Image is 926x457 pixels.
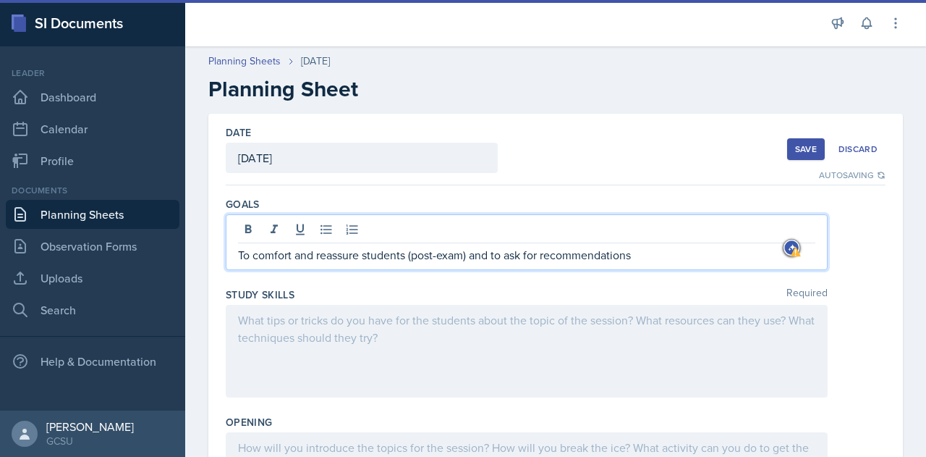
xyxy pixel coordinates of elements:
a: Observation Forms [6,232,179,261]
div: Documents [6,184,179,197]
h2: Planning Sheet [208,76,903,102]
div: [PERSON_NAME] [46,419,134,434]
a: Dashboard [6,83,179,112]
a: Planning Sheets [208,54,281,69]
div: Help & Documentation [6,347,179,376]
a: Calendar [6,114,179,143]
label: Study Skills [226,288,294,302]
span: Required [786,288,828,302]
label: Date [226,125,251,140]
div: Save [795,143,817,155]
button: Discard [831,138,885,160]
p: To comfort and reassure students (post-exam) and to ask for recommendations [238,246,815,264]
div: GCSU [46,434,134,448]
div: Autosaving [819,169,885,182]
a: Uploads [6,264,179,293]
button: Save [787,138,825,160]
div: Discard [838,143,878,155]
div: Leader [6,67,179,80]
a: Planning Sheets [6,200,179,229]
label: Goals [226,197,260,211]
a: Search [6,295,179,324]
div: [DATE] [301,54,330,69]
label: Opening [226,415,272,429]
a: Profile [6,146,179,175]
